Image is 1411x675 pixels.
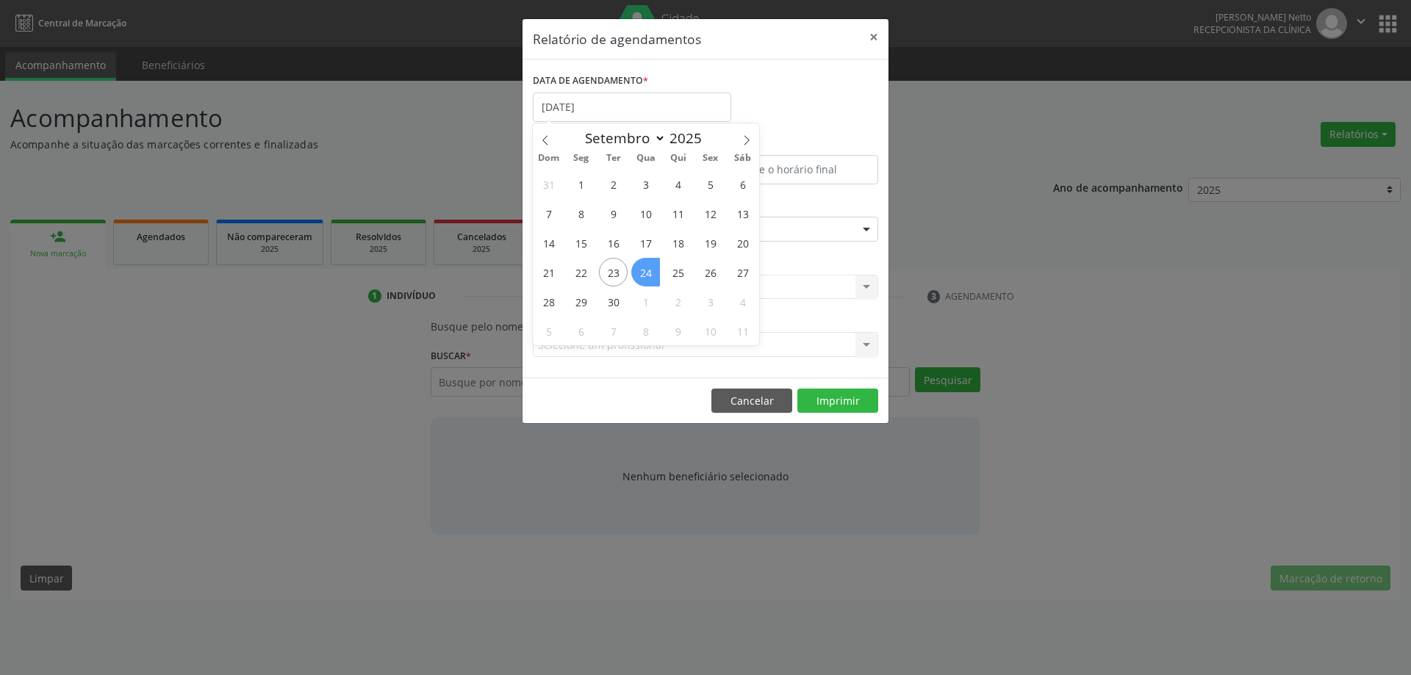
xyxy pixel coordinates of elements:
[728,258,757,286] span: Setembro 27, 2025
[859,19,888,55] button: Close
[599,228,628,257] span: Setembro 16, 2025
[533,154,565,163] span: Dom
[664,170,692,198] span: Setembro 4, 2025
[709,132,878,155] label: ATÉ
[631,170,660,198] span: Setembro 3, 2025
[631,317,660,345] span: Outubro 8, 2025
[728,287,757,316] span: Outubro 4, 2025
[534,317,563,345] span: Outubro 5, 2025
[631,287,660,316] span: Outubro 1, 2025
[534,199,563,228] span: Setembro 7, 2025
[664,258,692,286] span: Setembro 25, 2025
[567,199,595,228] span: Setembro 8, 2025
[711,389,792,414] button: Cancelar
[567,287,595,316] span: Setembro 29, 2025
[696,317,725,345] span: Outubro 10, 2025
[696,199,725,228] span: Setembro 12, 2025
[696,228,725,257] span: Setembro 19, 2025
[664,199,692,228] span: Setembro 11, 2025
[664,228,692,257] span: Setembro 18, 2025
[631,199,660,228] span: Setembro 10, 2025
[664,287,692,316] span: Outubro 2, 2025
[728,317,757,345] span: Outubro 11, 2025
[696,258,725,286] span: Setembro 26, 2025
[666,129,714,148] input: Year
[567,170,595,198] span: Setembro 1, 2025
[728,199,757,228] span: Setembro 13, 2025
[728,170,757,198] span: Setembro 6, 2025
[599,170,628,198] span: Setembro 2, 2025
[631,258,660,286] span: Setembro 24, 2025
[696,287,725,316] span: Outubro 3, 2025
[567,317,595,345] span: Outubro 6, 2025
[599,317,628,345] span: Outubro 7, 2025
[662,154,694,163] span: Qui
[567,228,595,257] span: Setembro 15, 2025
[534,170,563,198] span: Agosto 31, 2025
[534,258,563,286] span: Setembro 21, 2025
[696,170,725,198] span: Setembro 5, 2025
[630,154,662,163] span: Qua
[599,287,628,316] span: Setembro 30, 2025
[694,154,727,163] span: Sex
[534,287,563,316] span: Setembro 28, 2025
[727,154,759,163] span: Sáb
[599,199,628,228] span: Setembro 9, 2025
[599,258,628,286] span: Setembro 23, 2025
[797,389,878,414] button: Imprimir
[578,128,666,148] select: Month
[664,317,692,345] span: Outubro 9, 2025
[534,228,563,257] span: Setembro 14, 2025
[533,93,731,122] input: Selecione uma data ou intervalo
[709,155,878,184] input: Selecione o horário final
[533,29,701,48] h5: Relatório de agendamentos
[565,154,597,163] span: Seg
[533,70,648,93] label: DATA DE AGENDAMENTO
[597,154,630,163] span: Ter
[567,258,595,286] span: Setembro 22, 2025
[728,228,757,257] span: Setembro 20, 2025
[631,228,660,257] span: Setembro 17, 2025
